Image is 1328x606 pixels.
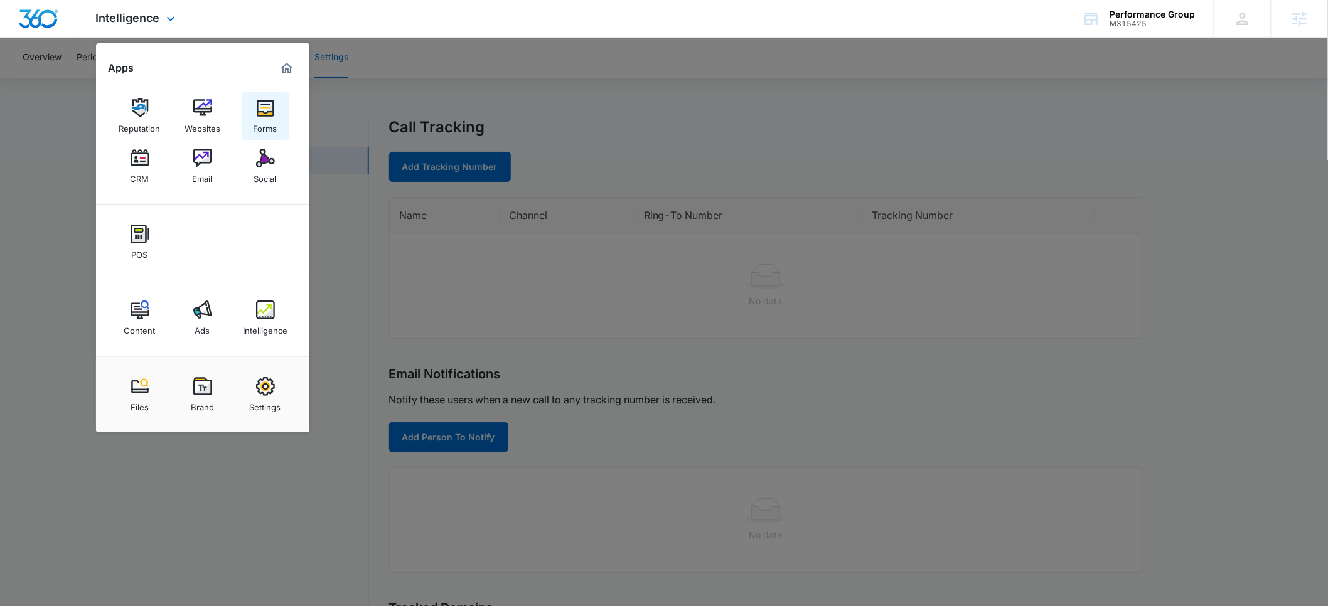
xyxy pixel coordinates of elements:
[116,218,164,266] a: POS
[131,167,149,184] div: CRM
[124,319,156,336] div: Content
[1110,9,1196,19] div: account name
[242,92,289,140] a: Forms
[131,396,149,412] div: Files
[179,294,227,342] a: Ads
[242,294,289,342] a: Intelligence
[195,319,210,336] div: Ads
[119,117,161,134] div: Reputation
[193,167,213,184] div: Email
[116,371,164,418] a: Files
[109,62,134,74] h2: Apps
[242,371,289,418] a: Settings
[179,142,227,190] a: Email
[1110,19,1196,28] div: account id
[277,58,297,78] a: Marketing 360® Dashboard
[179,371,227,418] a: Brand
[185,117,220,134] div: Websites
[116,294,164,342] a: Content
[179,92,227,140] a: Websites
[254,117,277,134] div: Forms
[116,92,164,140] a: Reputation
[132,243,148,260] div: POS
[243,319,287,336] div: Intelligence
[254,167,277,184] div: Social
[250,396,281,412] div: Settings
[191,396,214,412] div: Brand
[96,11,160,24] span: Intelligence
[242,142,289,190] a: Social
[116,142,164,190] a: CRM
